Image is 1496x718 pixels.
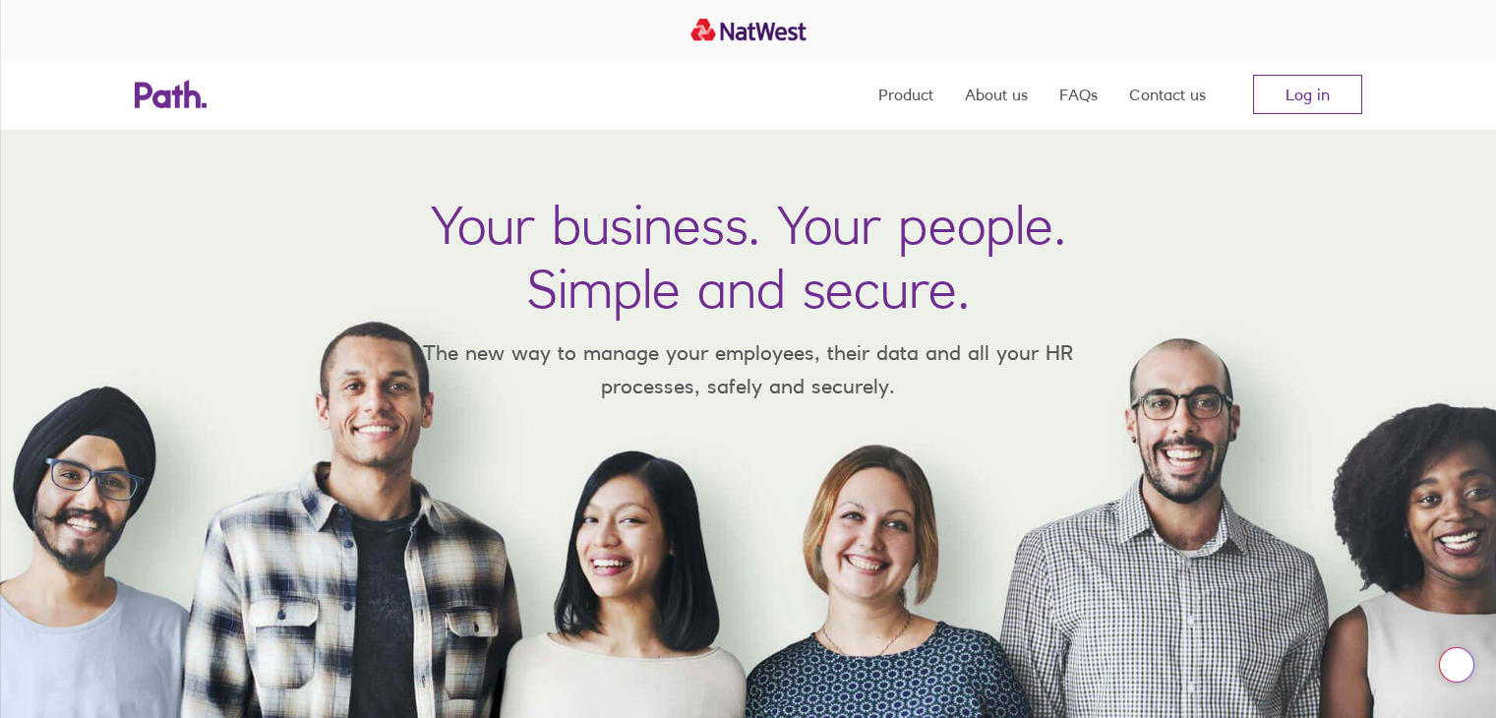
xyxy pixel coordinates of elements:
[965,59,1028,130] a: About us
[878,59,933,130] a: Product
[1059,59,1098,130] a: FAQs
[1129,59,1206,130] a: Contact us
[394,336,1103,402] p: The new way to manage your employees, their data and all your HR processes, safely and securely.
[1253,75,1362,114] a: Log in
[431,193,1066,321] h1: Your business. Your people. Simple and secure.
